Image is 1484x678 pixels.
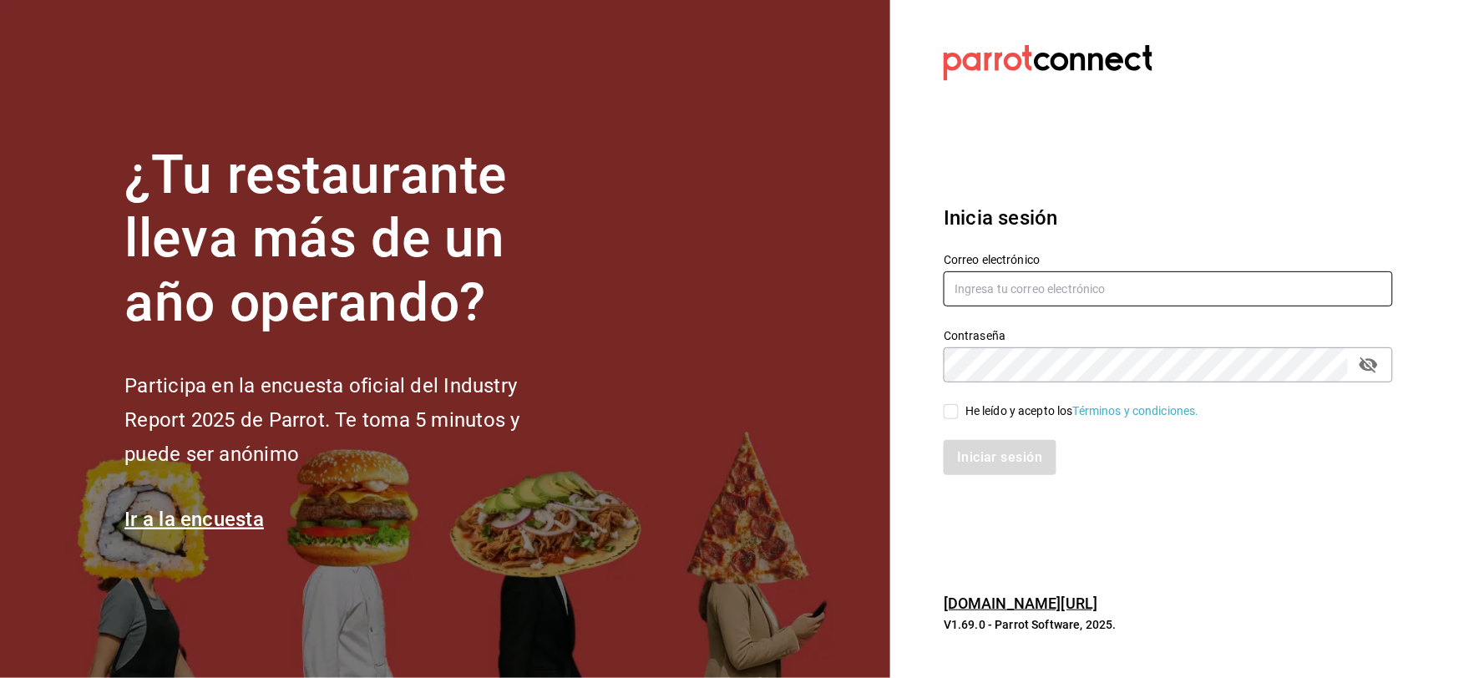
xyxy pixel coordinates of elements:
[944,203,1393,233] h3: Inicia sesión
[944,595,1097,612] a: [DOMAIN_NAME][URL]
[124,508,264,531] a: Ir a la encuesta
[1073,404,1199,417] a: Términos y condiciones.
[124,369,575,471] h2: Participa en la encuesta oficial del Industry Report 2025 de Parrot. Te toma 5 minutos y puede se...
[965,402,1199,420] div: He leído y acepto los
[944,330,1393,342] label: Contraseña
[124,144,575,336] h1: ¿Tu restaurante lleva más de un año operando?
[1355,351,1383,379] button: passwordField
[944,271,1393,306] input: Ingresa tu correo electrónico
[944,254,1393,266] label: Correo electrónico
[944,616,1393,633] p: V1.69.0 - Parrot Software, 2025.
